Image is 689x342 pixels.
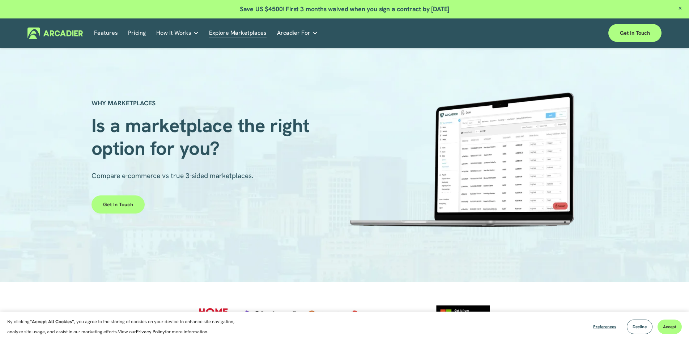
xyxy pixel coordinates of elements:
[277,28,310,38] span: Arcadier For
[7,317,242,337] p: By clicking , you agree to the storing of cookies on your device to enhance site navigation, anal...
[136,329,165,335] a: Privacy Policy
[156,28,199,39] a: folder dropdown
[94,28,118,39] a: Features
[128,28,146,39] a: Pricing
[653,307,689,342] iframe: Chat Widget
[92,171,254,180] span: Compare e-commerce vs true 3-sided marketplaces.
[27,28,83,39] img: Arcadier
[92,99,156,107] strong: WHY MARKETPLACES
[92,195,145,214] a: Get in touch
[209,28,267,39] a: Explore Marketplaces
[156,28,191,38] span: How It Works
[277,28,318,39] a: folder dropdown
[30,318,74,325] strong: “Accept All Cookies”
[608,24,662,42] a: Get in touch
[627,320,652,334] button: Decline
[633,324,647,330] span: Decline
[92,113,315,160] span: Is a marketplace the right option for you?
[588,320,622,334] button: Preferences
[593,324,616,330] span: Preferences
